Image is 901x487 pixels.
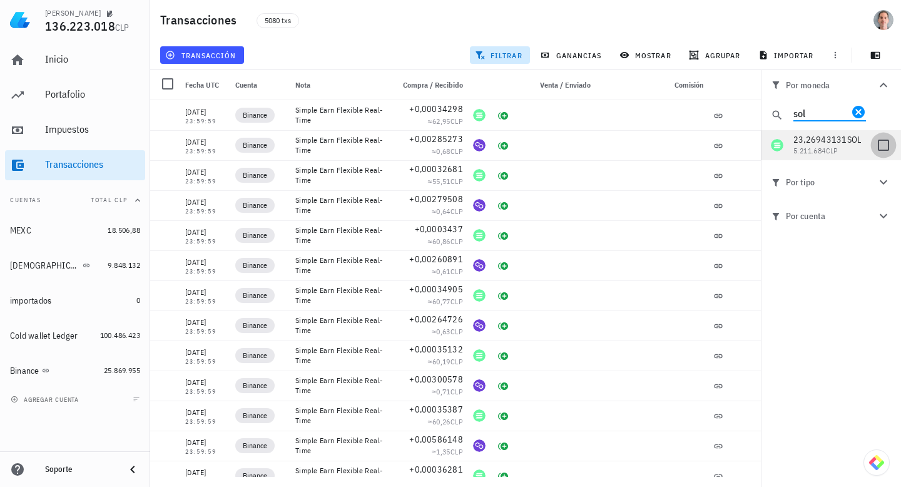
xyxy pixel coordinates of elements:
[432,387,463,396] span: ≈
[45,88,140,100] div: Portafolio
[409,284,463,295] span: +0,00034905
[5,285,145,315] a: importados 0
[243,469,267,482] span: Binance
[243,259,267,272] span: Binance
[535,46,609,64] button: ganancias
[432,177,450,186] span: 55,51
[45,18,115,34] span: 136.223.018
[185,166,225,178] div: [DATE]
[45,8,101,18] div: [PERSON_NAME]
[243,109,267,121] span: Binance
[295,436,383,456] div: Simple Earn Flexible Real-Time
[432,357,450,366] span: 60,19
[243,319,267,332] span: Binance
[771,80,876,90] div: Por moneda
[409,374,463,385] span: +0,00300578
[618,70,708,100] div: Comisión
[5,250,145,280] a: [DEMOGRAPHIC_DATA] 9.848.132
[428,417,463,426] span: ≈
[185,346,225,359] div: [DATE]
[684,46,748,64] button: agrupar
[13,396,79,404] span: agregar cuenta
[5,215,145,245] a: MEXC 18.506,88
[185,269,225,275] div: 23:59:59
[45,464,115,474] div: Soporte
[295,105,383,125] div: Simple Earn Flexible Real-Time
[243,229,267,242] span: Binance
[436,207,450,216] span: 0,64
[428,297,463,306] span: ≈
[295,80,310,90] span: Nota
[10,260,80,271] div: [DEMOGRAPHIC_DATA]
[436,387,450,396] span: 0,71
[432,237,450,246] span: 60,86
[674,80,703,90] span: Comisión
[432,116,450,126] span: 62,95
[295,195,383,215] div: Simple Earn Flexible Real-Time
[185,359,225,365] div: 23:59:59
[473,169,486,182] div: SOL-icon
[851,105,866,120] button: Clear
[243,169,267,182] span: Binance
[136,295,140,305] span: 0
[5,45,145,75] a: Inicio
[473,409,486,422] div: SOL-icon
[847,134,862,145] span: SOL
[185,419,225,425] div: 23:59:59
[473,439,486,452] div: POL-icon
[185,316,225,329] div: [DATE]
[753,46,822,64] button: importar
[542,50,601,60] span: ganancias
[185,449,225,455] div: 23:59:59
[428,177,463,186] span: ≈
[436,267,450,276] span: 0,61
[432,207,463,216] span: ≈
[436,146,450,156] span: 0,68
[428,116,463,126] span: ≈
[450,327,463,336] span: CLP
[160,10,242,30] h1: Transacciones
[185,256,225,269] div: [DATE]
[10,225,31,236] div: MEXC
[243,409,267,422] span: Binance
[295,135,383,155] div: Simple Earn Flexible Real-Time
[761,70,901,100] button: Por moneda
[5,356,145,386] a: Binance 25.869.955
[477,50,522,60] span: filtrar
[243,289,267,302] span: Binance
[108,225,140,235] span: 18.506,88
[409,404,463,415] span: +0,00035387
[873,10,893,30] div: avatar
[473,259,486,272] div: POL-icon
[409,434,463,445] span: +0,00586148
[108,260,140,270] span: 9.848.132
[432,267,463,276] span: ≈
[185,376,225,389] div: [DATE]
[473,139,486,151] div: POL-icon
[826,146,838,155] span: CLP
[185,118,225,125] div: 23:59:59
[104,366,140,375] span: 25.869.955
[295,406,383,426] div: Simple Earn Flexible Real-Time
[185,106,225,118] div: [DATE]
[409,103,463,115] span: +0,00034298
[160,46,244,64] button: transacción
[793,134,847,145] span: 23,26943131
[185,148,225,155] div: 23:59:59
[243,349,267,362] span: Binance
[243,139,267,151] span: Binance
[450,447,463,456] span: CLP
[473,319,486,332] div: POL-icon
[185,136,225,148] div: [DATE]
[428,357,463,366] span: ≈
[185,389,225,395] div: 23:59:59
[793,146,826,155] span: 5.211.684
[473,229,486,242] div: SOL-icon
[516,70,596,100] div: Venta / Enviado
[185,208,225,215] div: 23:59:59
[473,289,486,302] div: SOL-icon
[295,255,383,275] div: Simple Earn Flexible Real-Time
[450,207,463,216] span: CLP
[409,344,463,355] span: +0,00035132
[450,297,463,306] span: CLP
